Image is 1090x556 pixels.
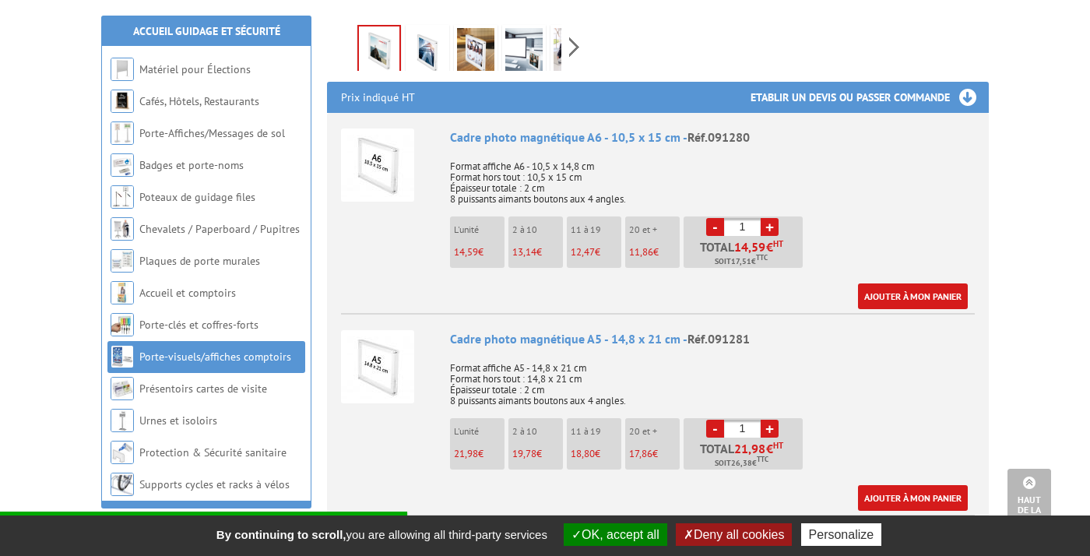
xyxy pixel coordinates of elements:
span: 14,59 [734,241,766,253]
img: porte_visuels_comptoirs_091280_1.jpg [359,26,399,75]
span: 21,98 [734,442,766,455]
img: Chevalets / Paperboard / Pupitres [111,217,134,241]
button: Personalize (modal window) [801,523,882,546]
p: € [512,247,563,258]
span: € [766,442,773,455]
a: Chevalets / Paperboard / Pupitres [139,222,300,236]
p: Prix indiqué HT [341,82,415,113]
p: € [629,449,680,459]
a: Ajouter à mon panier [858,283,968,309]
a: Porte-clés et coffres-forts [139,318,258,332]
img: Cafés, Hôtels, Restaurants [111,90,134,113]
a: Poteaux de guidage files [139,190,255,204]
span: 11,86 [629,245,653,259]
img: Accueil et comptoirs [111,281,134,304]
p: € [454,247,505,258]
sup: HT [773,238,783,249]
a: Porte-visuels/affiches comptoirs [139,350,291,364]
span: Soit € [715,255,768,268]
span: 17,51 [731,255,751,268]
a: Matériel pour Élections [139,62,251,76]
p: € [629,247,680,258]
img: Cadre photo magnétique A5 - 14,8 x 21 cm [341,330,414,403]
button: Deny all cookies [676,523,793,546]
a: Supports cycles et racks à vélos [139,477,290,491]
a: Cafés, Hôtels, Restaurants [139,94,259,108]
p: 2 à 10 [512,426,563,437]
span: 13,14 [512,245,536,259]
img: Présentoirs cartes de visite [111,377,134,400]
a: - [706,420,724,438]
span: 21,98 [454,447,478,460]
p: Format affiche A6 - 10,5 x 14,8 cm Format hors tout : 10,5 x 15 cm Épaisseur totale : 2 cm 8 puis... [450,150,975,205]
span: 26,38 [731,457,752,470]
img: Urnes et isoloirs [111,409,134,432]
span: Soit € [715,457,768,470]
img: porte_visuels_comptoirs_091280_5.jpg [554,28,591,76]
p: Format affiche A5 - 14,8 x 21 cm Format hors tout : 14,8 x 21 cm Épaisseur totale : 2 cm 8 puissa... [450,352,975,406]
span: € [766,241,773,253]
a: Plaques de porte murales [139,254,260,268]
p: 11 à 19 [571,224,621,235]
a: + [761,420,779,438]
p: Total [687,241,803,268]
span: 18,80 [571,447,595,460]
img: Cadre photo magnétique A6 - 10,5 x 15 cm [341,128,414,202]
strong: By continuing to scroll, [216,528,346,541]
p: 11 à 19 [571,426,621,437]
a: + [761,218,779,236]
p: € [512,449,563,459]
p: 20 et + [629,426,680,437]
img: Porte-clés et coffres-forts [111,313,134,336]
a: Urnes et isoloirs [139,413,217,428]
span: Next [567,34,582,60]
span: 12,47 [571,245,595,259]
p: € [454,449,505,459]
sup: HT [773,440,783,451]
img: Matériel pour Élections [111,58,134,81]
a: Porte-Affiches/Messages de sol [139,126,285,140]
p: € [571,449,621,459]
img: Supports cycles et racks à vélos [111,473,134,496]
img: porte_visuels_comptoirs_091280_2.jpg [409,28,446,76]
span: you are allowing all third-party services [209,528,555,541]
sup: TTC [756,253,768,262]
a: Badges et porte-noms [139,158,244,172]
a: - [706,218,724,236]
p: 20 et + [629,224,680,235]
img: Poteaux de guidage files [111,185,134,209]
a: Protection & Sécurité sanitaire [139,445,287,459]
a: Présentoirs cartes de visite [139,382,267,396]
span: 17,86 [629,447,652,460]
p: Total [687,442,803,470]
h3: Etablir un devis ou passer commande [751,82,989,113]
img: Protection & Sécurité sanitaire [111,441,134,464]
div: Cadre photo magnétique A6 - 10,5 x 15 cm - [450,128,975,146]
p: 2 à 10 [512,224,563,235]
a: Accueil Guidage et Sécurité [133,24,280,38]
img: Porte-visuels/affiches comptoirs [111,345,134,368]
img: porte_visuels_comptoirs_091280_3.jpg [457,28,494,76]
span: Réf.091280 [687,129,750,145]
span: 19,78 [512,447,536,460]
img: Badges et porte-noms [111,153,134,177]
p: L'unité [454,426,505,437]
a: Accueil et comptoirs [139,286,236,300]
a: Ajouter à mon panier [858,485,968,511]
img: porte_visuels_comptoirs_091280_4.jpg [505,28,543,76]
img: Plaques de porte murales [111,249,134,273]
a: Haut de la page [1007,469,1051,533]
div: Cadre photo magnétique A5 - 14,8 x 21 cm - [450,330,975,348]
sup: TTC [757,455,768,463]
p: € [571,247,621,258]
img: Porte-Affiches/Messages de sol [111,121,134,145]
button: OK, accept all [564,523,667,546]
p: L'unité [454,224,505,235]
span: 14,59 [454,245,478,259]
span: Réf.091281 [687,331,750,347]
